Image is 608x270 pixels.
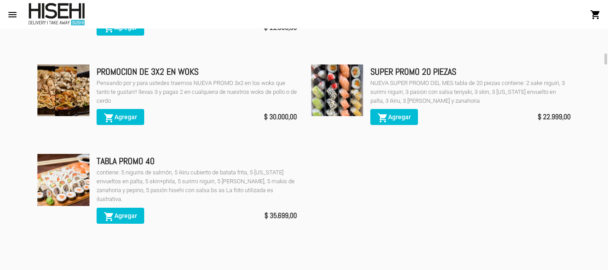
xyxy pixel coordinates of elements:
[311,64,363,117] img: b592dd6c-ce24-4abb-add9-a11adb66b5f2.jpeg
[37,64,89,117] img: 975b8145-67bb-4081-9ec6-7530a4e40487.jpg
[370,109,418,125] button: Agregar
[97,64,297,79] div: PROMOCION DE 3X2 EN WOKS
[538,111,571,123] span: $ 22.999,00
[590,9,601,20] mat-icon: shopping_cart
[377,113,388,123] mat-icon: shopping_cart
[104,24,137,31] span: Agregar
[104,113,137,121] span: Agregar
[104,113,114,123] mat-icon: shopping_cart
[264,210,297,222] span: $ 35.699,00
[264,111,297,123] span: $ 30.000,00
[377,113,411,121] span: Agregar
[97,208,144,224] button: Agregar
[104,211,114,222] mat-icon: shopping_cart
[104,23,114,33] mat-icon: shopping_cart
[97,79,297,105] div: Pensando por y para ustedes traemos NUEVA PROMO 3x2 en los woks que tanto te gustan!! llevas 3 y ...
[97,109,144,125] button: Agregar
[104,212,137,219] span: Agregar
[7,9,18,20] mat-icon: menu
[97,168,297,204] div: contiene: 5 niguiris de salmón, 5 ikiru cubierto de batata frita, 5 [US_STATE] envueltos en palta...
[37,154,89,206] img: 233f921c-6f6e-4fc6-b68a-eefe42c7556a.jpg
[370,64,571,79] div: SUPER PROMO 20 PIEZAS
[370,79,571,105] div: NUEVA SUPER PROMO DEL MES tabla de 20 piezas contiene: 2 sake niguiri, 3 surimi niguiri, 3 pasion...
[97,154,297,168] div: TABLA PROMO 40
